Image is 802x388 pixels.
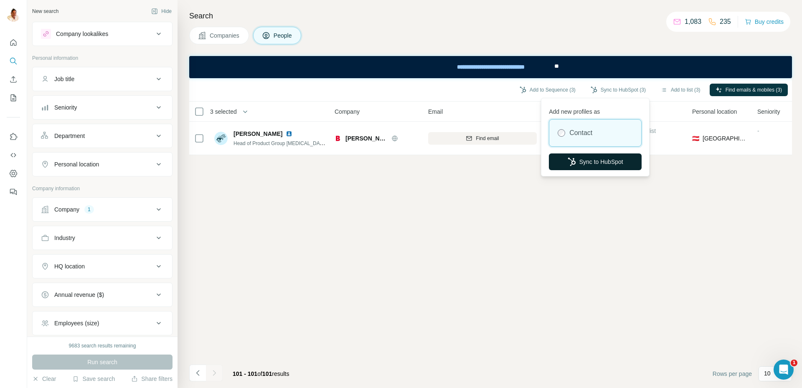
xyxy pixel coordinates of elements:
img: Logo of Bertsch Holding GmbH [335,135,341,142]
img: LinkedIn logo [286,130,292,137]
p: 10 [764,369,771,378]
iframe: Intercom live chat [774,360,794,380]
button: Annual revenue ($) [33,285,172,305]
p: 235 [720,17,731,27]
p: Add new profiles as [549,104,642,116]
button: Navigate to previous page [189,365,206,381]
div: New search [32,8,58,15]
p: Personal information [32,54,173,62]
div: Job title [54,75,74,83]
button: Hide [145,5,178,18]
button: Personal location [33,154,172,174]
div: Company [54,205,79,214]
button: Seniority [33,97,172,117]
label: Contact [569,128,592,138]
span: [GEOGRAPHIC_DATA] [703,134,747,143]
button: Sync to HubSpot [549,153,642,170]
button: Find emails & mobiles (3) [710,84,788,96]
span: Find email [476,135,499,142]
span: of [257,370,262,377]
span: [PERSON_NAME] Holding GmbH [345,134,387,143]
span: Personal location [692,107,737,116]
p: Company information [32,185,173,192]
button: Sync to HubSpot (3) [585,84,652,96]
span: Company [335,107,360,116]
div: Seniority [54,103,77,112]
button: Share filters [131,375,173,383]
div: Department [54,132,85,140]
button: Job title [33,69,172,89]
div: Employees (size) [54,319,99,327]
button: Feedback [7,184,20,199]
div: Personal location [54,160,99,168]
span: [PERSON_NAME] [233,130,282,138]
button: Employees (size) [33,313,172,333]
span: 1 [791,360,797,366]
button: Search [7,54,20,69]
img: Avatar [7,8,20,22]
span: 🇦🇹 [692,134,699,143]
button: Find email [428,132,537,145]
span: 3 selected [210,107,237,116]
img: Avatar [214,132,228,145]
button: My lists [7,90,20,105]
span: Find emails & mobiles (3) [726,86,782,94]
div: Annual revenue ($) [54,291,104,299]
button: HQ location [33,256,172,276]
span: 101 [262,370,272,377]
button: Enrich CSV [7,72,20,87]
button: Company1 [33,199,172,220]
button: Department [33,126,172,146]
button: Add to list (3) [655,84,706,96]
button: Add to Sequence (3) [514,84,581,96]
div: 9683 search results remaining [69,342,136,350]
span: 101 - 101 [233,370,257,377]
button: Use Surfe API [7,148,20,163]
button: Company lookalikes [33,24,172,44]
button: Dashboard [7,166,20,181]
span: Seniority [757,107,780,116]
button: Industry [33,228,172,248]
button: Clear [32,375,56,383]
span: Head of Product Group [MEDICAL_DATA] Plants and Technology Fluidized Bed [233,140,411,146]
div: Industry [54,234,75,242]
span: Companies [210,31,240,40]
span: People [274,31,293,40]
p: 1,083 [685,17,701,27]
span: results [233,370,289,377]
div: 1 [84,206,94,213]
h4: Search [189,10,792,22]
button: Buy credits [745,16,784,28]
div: Company lookalikes [56,30,108,38]
div: HQ location [54,262,85,271]
span: - [757,128,759,134]
button: Use Surfe on LinkedIn [7,129,20,144]
button: Save search [72,375,115,383]
button: Quick start [7,35,20,50]
span: Rows per page [713,370,752,378]
span: Email [428,107,443,116]
iframe: Banner [189,56,792,78]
